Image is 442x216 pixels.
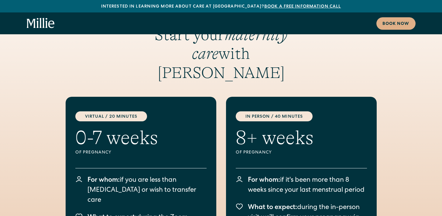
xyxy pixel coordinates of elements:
[131,25,312,82] h3: Start your with [PERSON_NAME]
[87,176,207,206] p: if you are less than [MEDICAL_DATA] or wish to transfer care
[75,126,158,150] h2: 0-7 weeks
[376,17,416,30] a: Book now
[27,18,55,29] a: home
[248,177,280,184] span: For whom:
[236,111,313,121] div: in person / 40 minutes
[248,176,367,196] p: if it's been more than 8 weeks since your last menstrual period
[75,150,158,156] div: Of pregnancy
[236,150,314,156] div: Of pregnancy
[236,126,314,150] h2: 8+ weeks
[382,21,409,27] div: Book now
[75,111,147,121] div: Virtual / 20 Minutes
[87,177,120,184] span: For whom:
[264,5,341,9] a: Book a free information call
[248,204,297,211] span: What to expect:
